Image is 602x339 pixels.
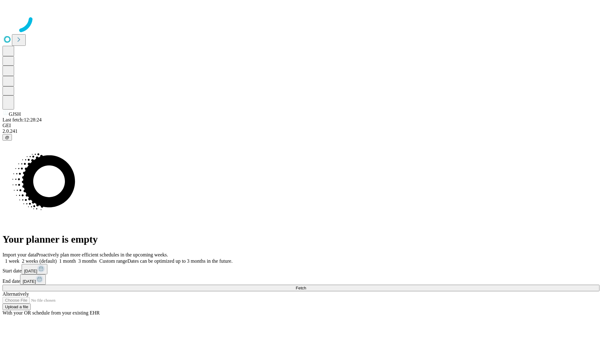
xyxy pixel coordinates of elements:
[3,123,599,128] div: GEI
[3,304,31,310] button: Upload a file
[22,258,57,264] span: 2 weeks (default)
[3,264,599,274] div: Start date
[5,135,9,140] span: @
[24,269,37,273] span: [DATE]
[9,111,21,117] span: GJSH
[20,274,46,285] button: [DATE]
[3,274,599,285] div: End date
[3,234,599,245] h1: Your planner is empty
[296,286,306,290] span: Fetch
[5,258,19,264] span: 1 week
[3,310,100,315] span: With your OR schedule from your existing EHR
[127,258,232,264] span: Dates can be optimized up to 3 months in the future.
[3,128,599,134] div: 2.0.241
[78,258,97,264] span: 3 months
[23,279,36,284] span: [DATE]
[3,285,599,291] button: Fetch
[36,252,168,257] span: Proactively plan more efficient schedules in the upcoming weeks.
[3,252,36,257] span: Import your data
[59,258,76,264] span: 1 month
[99,258,127,264] span: Custom range
[3,291,29,297] span: Alternatively
[22,264,47,274] button: [DATE]
[3,117,42,122] span: Last fetch: 12:28:24
[3,134,12,141] button: @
